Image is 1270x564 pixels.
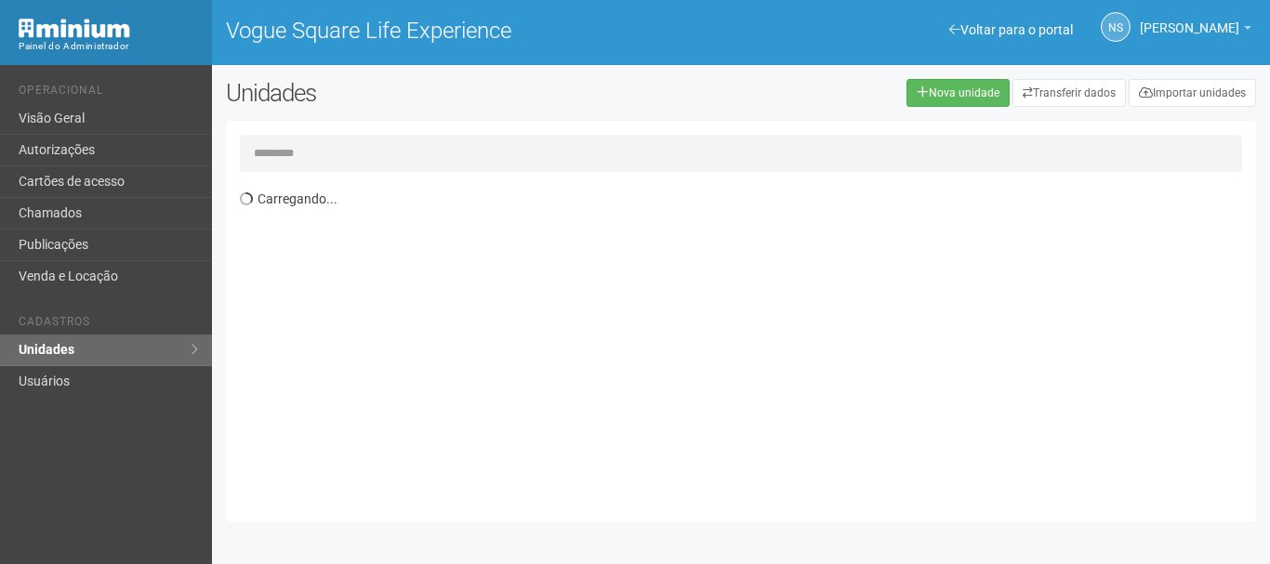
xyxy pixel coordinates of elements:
[240,181,1256,508] div: Carregando...
[19,19,130,38] img: Minium
[949,22,1073,37] a: Voltar para o portal
[19,315,198,334] li: Cadastros
[1101,12,1131,42] a: NS
[906,79,1010,107] a: Nova unidade
[1012,79,1126,107] a: Transferir dados
[1140,23,1251,38] a: [PERSON_NAME]
[226,79,639,107] h2: Unidades
[19,84,198,103] li: Operacional
[19,38,198,55] div: Painel do Administrador
[226,19,727,43] h1: Vogue Square Life Experience
[1140,3,1239,35] span: Nicolle Silva
[1129,79,1256,107] a: Importar unidades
